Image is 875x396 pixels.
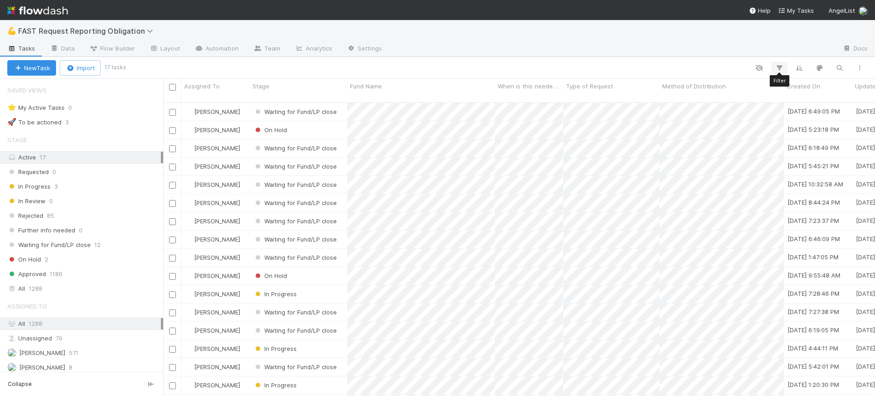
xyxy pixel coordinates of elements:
[253,235,337,244] div: Waiting for Fund/LP close
[7,166,49,178] span: Requested
[778,6,814,15] a: My Tasks
[169,273,176,280] input: Toggle Row Selected
[498,82,561,91] span: When is this needed by?
[185,254,193,261] img: avatar_8d06466b-a936-4205-8f52-b0cc03e2a179.png
[194,217,240,225] span: [PERSON_NAME]
[8,380,32,388] span: Collapse
[18,26,158,36] span: FAST Request Reporting Obligation
[194,144,240,152] span: [PERSON_NAME]
[194,327,240,334] span: [PERSON_NAME]
[49,195,53,207] span: 0
[185,108,193,115] img: avatar_8d06466b-a936-4205-8f52-b0cc03e2a179.png
[194,163,240,170] span: [PERSON_NAME]
[7,3,68,18] img: logo-inverted-e16ddd16eac7371096b0.svg
[787,125,839,134] div: [DATE] 5:23:18 PM
[169,309,176,316] input: Toggle Row Selected
[185,381,193,389] img: avatar_8d06466b-a936-4205-8f52-b0cc03e2a179.png
[47,210,54,221] span: 85
[7,333,161,344] div: Unassigned
[52,166,56,178] span: 0
[169,145,176,152] input: Toggle Row Selected
[185,308,240,317] div: [PERSON_NAME]
[185,217,193,225] img: avatar_8d06466b-a936-4205-8f52-b0cc03e2a179.png
[787,216,839,225] div: [DATE] 7:23:37 PM
[340,42,389,57] a: Settings
[288,42,340,57] a: Analytics
[787,289,839,298] div: [DATE] 7:28:46 PM
[787,307,839,316] div: [DATE] 7:27:38 PM
[253,362,337,371] div: Waiting for Fund/LP close
[7,152,161,163] div: Active
[185,326,240,335] div: [PERSON_NAME]
[835,42,875,57] a: Docs
[253,217,337,225] span: Waiting for Fund/LP close
[7,348,16,357] img: avatar_fee1282a-8af6-4c79-b7c7-bf2cfad99775.png
[252,82,269,91] span: Stage
[185,163,193,170] img: avatar_8d06466b-a936-4205-8f52-b0cc03e2a179.png
[56,333,62,344] span: 79
[169,328,176,334] input: Toggle Row Selected
[253,199,337,206] span: Waiting for Fund/LP close
[194,363,240,370] span: [PERSON_NAME]
[169,218,176,225] input: Toggle Row Selected
[787,380,839,389] div: [DATE] 1:20:30 PM
[787,143,839,152] div: [DATE] 6:18:49 PM
[169,255,176,262] input: Toggle Row Selected
[253,290,297,298] span: In Progress
[19,364,65,371] span: [PERSON_NAME]
[7,225,75,236] span: Further info needed
[94,239,101,251] span: 12
[253,198,337,207] div: Waiting for Fund/LP close
[194,345,240,352] span: [PERSON_NAME]
[89,44,135,53] span: Flow Builder
[787,344,838,353] div: [DATE] 4:44:11 PM
[40,154,46,161] span: 17
[169,291,176,298] input: Toggle Row Selected
[169,346,176,353] input: Toggle Row Selected
[253,180,337,189] div: Waiting for Fund/LP close
[253,271,287,280] div: On Hold
[787,180,843,189] div: [DATE] 10:32:58 AM
[787,82,820,91] span: Created On
[7,117,62,128] div: To be actioned
[185,162,240,171] div: [PERSON_NAME]
[253,363,337,370] span: Waiting for Fund/LP close
[169,237,176,243] input: Toggle Row Selected
[185,309,193,316] img: avatar_8d06466b-a936-4205-8f52-b0cc03e2a179.png
[253,216,337,226] div: Waiting for Fund/LP close
[253,254,337,261] span: Waiting for Fund/LP close
[185,363,193,370] img: avatar_8d06466b-a936-4205-8f52-b0cc03e2a179.png
[7,118,16,126] span: 🚀
[194,254,240,261] span: [PERSON_NAME]
[253,144,337,152] span: Waiting for Fund/LP close
[69,362,72,373] span: 8
[7,363,16,372] img: avatar_030f5503-c087-43c2-95d1-dd8963b2926c.png
[7,131,27,149] span: Stage
[253,309,337,316] span: Waiting for Fund/LP close
[68,102,81,113] span: 0
[253,327,337,334] span: Waiting for Fund/LP close
[749,6,771,15] div: Help
[7,81,46,99] span: Saved Views
[194,126,240,134] span: [PERSON_NAME]
[185,180,240,189] div: [PERSON_NAME]
[253,345,297,352] span: In Progress
[662,82,726,91] span: Method of Distribution
[185,199,193,206] img: avatar_8d06466b-a936-4205-8f52-b0cc03e2a179.png
[7,210,43,221] span: Rejected
[185,125,240,134] div: [PERSON_NAME]
[185,198,240,207] div: [PERSON_NAME]
[253,107,337,116] div: Waiting for Fund/LP close
[185,236,193,243] img: avatar_8d06466b-a936-4205-8f52-b0cc03e2a179.png
[187,42,246,57] a: Automation
[253,126,287,134] span: On Hold
[787,362,839,371] div: [DATE] 5:42:01 PM
[50,268,62,280] span: 1186
[787,161,839,170] div: [DATE] 5:45:21 PM
[253,162,337,171] div: Waiting for Fund/LP close
[566,82,613,91] span: Type of Request
[787,234,840,243] div: [DATE] 6:46:09 PM
[185,290,193,298] img: avatar_8d06466b-a936-4205-8f52-b0cc03e2a179.png
[7,297,47,315] span: Assigned To
[253,326,337,335] div: Waiting for Fund/LP close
